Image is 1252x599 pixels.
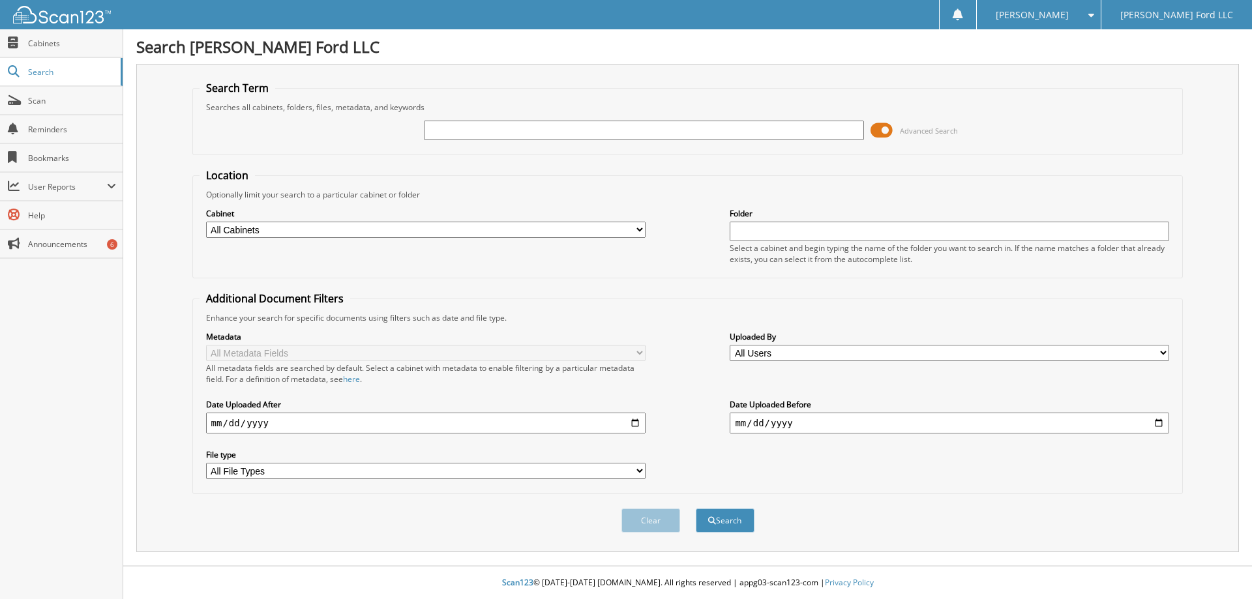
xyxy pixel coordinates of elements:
legend: Location [200,168,255,183]
button: Clear [621,508,680,533]
span: Search [28,66,114,78]
a: Privacy Policy [825,577,874,588]
div: Select a cabinet and begin typing the name of the folder you want to search in. If the name match... [730,242,1169,265]
label: Date Uploaded Before [730,399,1169,410]
span: Bookmarks [28,153,116,164]
div: © [DATE]-[DATE] [DOMAIN_NAME]. All rights reserved | appg03-scan123-com | [123,567,1252,599]
label: Folder [730,208,1169,219]
label: Metadata [206,331,646,342]
span: User Reports [28,181,107,192]
span: Cabinets [28,38,116,49]
img: scan123-logo-white.svg [13,6,111,23]
legend: Search Term [200,81,275,95]
span: Reminders [28,124,116,135]
a: here [343,373,360,385]
label: Date Uploaded After [206,399,646,410]
div: 6 [107,239,117,250]
label: Uploaded By [730,331,1169,342]
span: [PERSON_NAME] Ford LLC [1120,11,1233,19]
div: Enhance your search for specific documents using filters such as date and file type. [200,312,1176,323]
span: Announcements [28,239,116,250]
label: Cabinet [206,208,646,219]
div: All metadata fields are searched by default. Select a cabinet with metadata to enable filtering b... [206,362,646,385]
span: Scan [28,95,116,106]
h1: Search [PERSON_NAME] Ford LLC [136,36,1239,57]
button: Search [696,508,754,533]
div: Optionally limit your search to a particular cabinet or folder [200,189,1176,200]
span: Scan123 [502,577,533,588]
span: [PERSON_NAME] [996,11,1069,19]
span: Help [28,210,116,221]
span: Advanced Search [900,126,958,136]
input: start [206,413,646,433]
legend: Additional Document Filters [200,291,350,306]
div: Searches all cabinets, folders, files, metadata, and keywords [200,102,1176,113]
input: end [730,413,1169,433]
label: File type [206,449,646,460]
